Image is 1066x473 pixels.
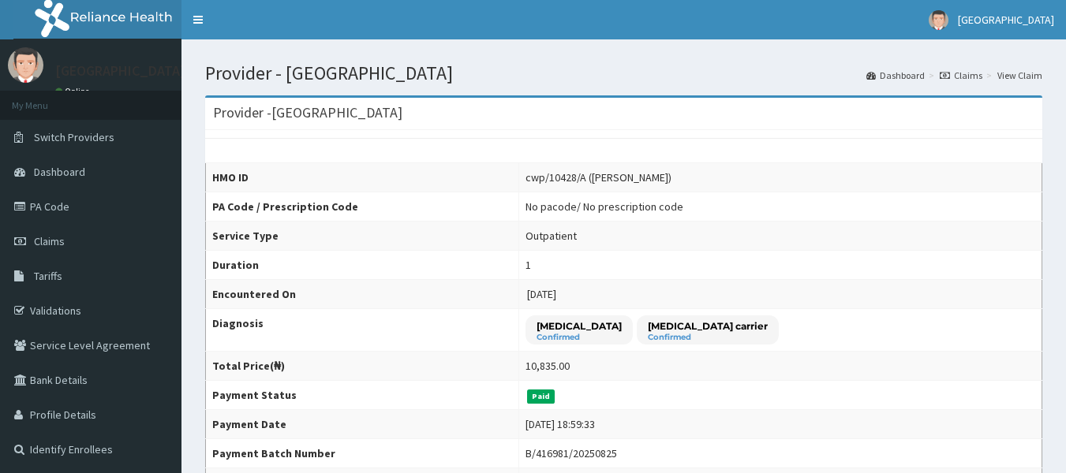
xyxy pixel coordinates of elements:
[929,10,948,30] img: User Image
[206,192,519,222] th: PA Code / Prescription Code
[537,319,622,333] p: [MEDICAL_DATA]
[34,130,114,144] span: Switch Providers
[526,199,683,214] div: No pacode / No prescription code
[34,269,62,283] span: Tariffs
[8,47,43,83] img: User Image
[958,13,1054,27] span: [GEOGRAPHIC_DATA]
[206,163,519,192] th: HMO ID
[206,439,519,468] th: Payment Batch Number
[537,333,622,341] small: Confirmed
[526,228,577,244] div: Outpatient
[55,86,93,97] a: Online
[206,251,519,280] th: Duration
[526,445,617,461] div: B/416981/20250825
[526,257,531,273] div: 1
[205,63,1042,84] h1: Provider - [GEOGRAPHIC_DATA]
[206,280,519,309] th: Encountered On
[55,64,185,78] p: [GEOGRAPHIC_DATA]
[526,416,595,432] div: [DATE] 18:59:33
[648,319,768,333] p: [MEDICAL_DATA] carrier
[206,352,519,381] th: Total Price(₦)
[997,69,1042,82] a: View Claim
[866,69,925,82] a: Dashboard
[526,358,570,374] div: 10,835.00
[648,333,768,341] small: Confirmed
[206,410,519,439] th: Payment Date
[206,309,519,352] th: Diagnosis
[527,389,555,404] span: Paid
[206,381,519,410] th: Payment Status
[34,234,65,248] span: Claims
[213,106,402,120] h3: Provider - [GEOGRAPHIC_DATA]
[527,287,556,301] span: [DATE]
[34,165,85,179] span: Dashboard
[526,169,671,185] div: cwp/10428/A ([PERSON_NAME])
[940,69,982,82] a: Claims
[206,222,519,251] th: Service Type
